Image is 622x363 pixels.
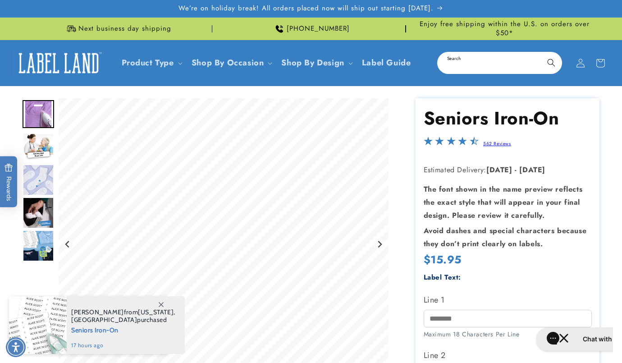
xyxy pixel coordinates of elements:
[357,52,416,74] a: Label Guide
[122,57,174,69] a: Product Type
[23,164,54,196] img: Nursing Home Iron-On - Label Land
[424,330,592,339] div: Maximum 18 Characters Per Line
[486,165,512,175] strong: [DATE]
[5,3,100,27] button: Gorgias live chat
[23,98,54,130] div: Go to slide 1
[10,46,107,80] a: Label Land
[71,308,124,316] span: [PERSON_NAME]
[424,348,592,363] label: Line 2
[287,24,350,33] span: [PHONE_NUMBER]
[532,324,613,354] iframe: Gorgias live chat messenger
[424,164,592,177] p: Estimated Delivery:
[424,272,462,282] label: Label Text:
[410,18,599,40] div: Announcement
[519,165,545,175] strong: [DATE]
[281,57,344,69] a: Shop By Design
[424,225,587,249] strong: Avoid dashes and special characters because they don’t print clearly on labels.
[424,106,592,130] h1: Seniors Iron-On
[23,197,54,229] div: Go to slide 4
[71,341,175,349] span: 17 hours ago
[192,58,264,68] span: Shop By Occasion
[362,58,411,68] span: Label Guide
[6,337,26,357] div: Accessibility Menu
[14,49,104,77] img: Label Land
[23,131,54,163] div: Go to slide 2
[515,165,517,175] strong: -
[78,24,171,33] span: Next business day shipping
[374,238,386,250] button: Next slide
[71,324,175,335] span: Seniors Iron-On
[178,4,434,13] span: We’re on holiday break! All orders placed now will ship out starting [DATE].
[483,140,511,147] a: 562 Reviews - open in a new tab
[23,18,212,40] div: Announcement
[23,100,54,128] img: Iron on name label being ironed to shirt
[23,197,54,229] img: Nursing Home Iron-On - Label Land
[23,230,54,262] div: Go to slide 5
[424,184,583,221] strong: The font shown in the name preview reflects the exact style that will appear in your final design...
[23,230,54,262] img: Nursing Home Iron-On - Label Land
[424,139,479,149] span: 4.4-star overall rating
[116,52,186,74] summary: Product Type
[541,53,561,73] button: Search
[51,10,89,19] h2: Chat with us
[71,316,137,324] span: [GEOGRAPHIC_DATA]
[186,52,276,74] summary: Shop By Occasion
[5,163,13,201] span: Rewards
[216,18,406,40] div: Announcement
[424,293,592,307] label: Line 1
[71,308,175,324] span: from , purchased
[410,20,599,37] span: Enjoy free shipping within the U.S. on orders over $50*
[23,164,54,196] div: Go to slide 3
[276,52,356,74] summary: Shop By Design
[62,238,74,250] button: Go to last slide
[424,253,462,267] span: $15.95
[138,308,174,316] span: [US_STATE]
[23,133,54,161] img: Nurse with an elderly woman and an iron on label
